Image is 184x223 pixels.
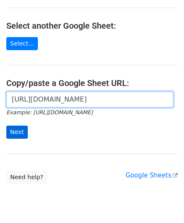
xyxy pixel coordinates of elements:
a: Google Sheets [125,172,178,179]
small: Example: [URL][DOMAIN_NAME] [6,109,93,116]
h4: Copy/paste a Google Sheet URL: [6,78,178,88]
h4: Select another Google Sheet: [6,21,178,31]
a: Select... [6,37,38,50]
input: Next [6,126,28,139]
iframe: Chat Widget [142,183,184,223]
input: Paste your Google Sheet URL here [6,91,173,107]
a: Need help? [6,171,47,184]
